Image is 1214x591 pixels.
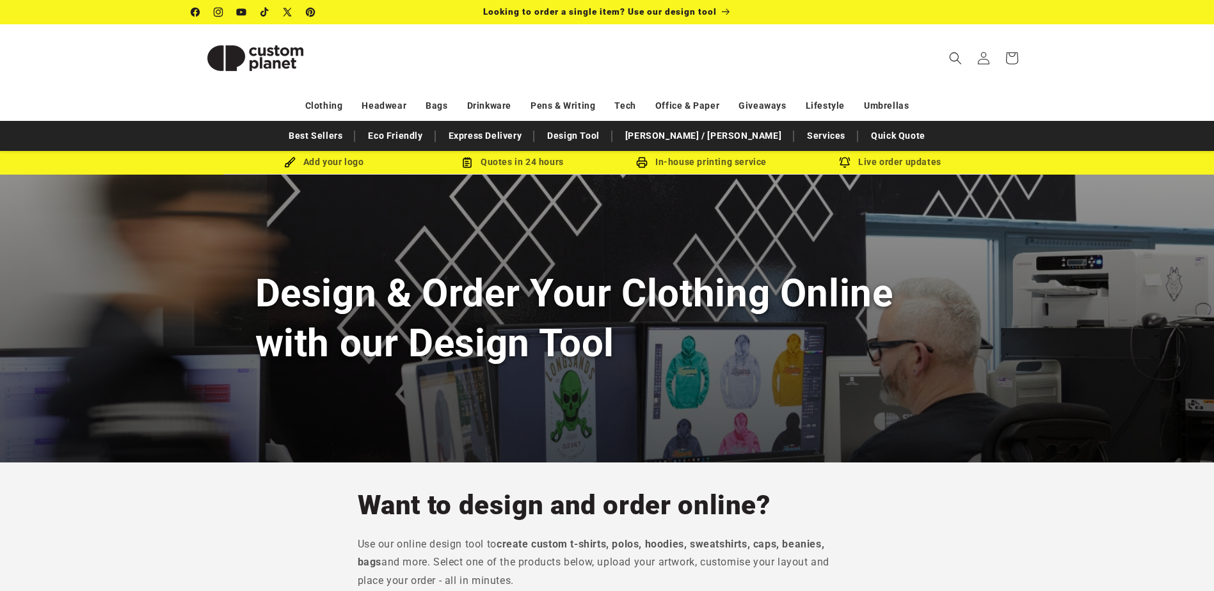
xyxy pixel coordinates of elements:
[739,95,786,117] a: Giveaways
[483,6,717,17] span: Looking to order a single item? Use our design tool
[362,95,406,117] a: Headwear
[230,154,419,170] div: Add your logo
[801,125,852,147] a: Services
[655,95,719,117] a: Office & Paper
[442,125,529,147] a: Express Delivery
[864,95,909,117] a: Umbrellas
[282,125,349,147] a: Best Sellers
[284,157,296,168] img: Brush Icon
[358,488,857,523] h2: Want to design and order online?
[305,95,343,117] a: Clothing
[839,157,851,168] img: Order updates
[358,538,825,569] strong: create custom t-shirts, polos, hoodies, sweatshirts, caps, beanies, bags
[636,157,648,168] img: In-house printing
[941,44,970,72] summary: Search
[531,95,595,117] a: Pens & Writing
[614,95,635,117] a: Tech
[191,29,319,87] img: Custom Planet
[255,269,959,367] h1: Design & Order Your Clothing Online with our Design Tool
[467,95,511,117] a: Drinkware
[186,24,324,91] a: Custom Planet
[541,125,606,147] a: Design Tool
[619,125,788,147] a: [PERSON_NAME] / [PERSON_NAME]
[358,535,857,590] p: Use our online design tool to and more. Select one of the products below, upload your artwork, cu...
[362,125,429,147] a: Eco Friendly
[419,154,607,170] div: Quotes in 24 hours
[796,154,985,170] div: Live order updates
[607,154,796,170] div: In-house printing service
[461,157,473,168] img: Order Updates Icon
[426,95,447,117] a: Bags
[865,125,932,147] a: Quick Quote
[806,95,845,117] a: Lifestyle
